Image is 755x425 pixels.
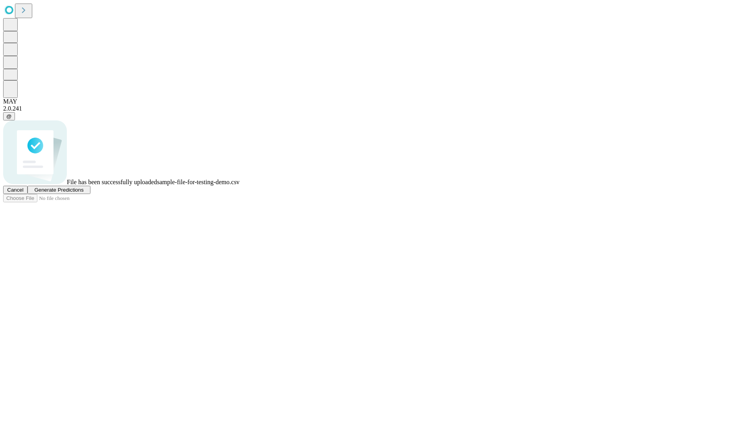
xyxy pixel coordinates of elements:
span: Generate Predictions [34,187,83,193]
span: sample-file-for-testing-demo.csv [157,179,239,185]
div: MAY [3,98,752,105]
button: Cancel [3,186,28,194]
span: File has been successfully uploaded [67,179,157,185]
span: Cancel [7,187,24,193]
button: @ [3,112,15,120]
span: @ [6,113,12,119]
div: 2.0.241 [3,105,752,112]
button: Generate Predictions [28,186,90,194]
